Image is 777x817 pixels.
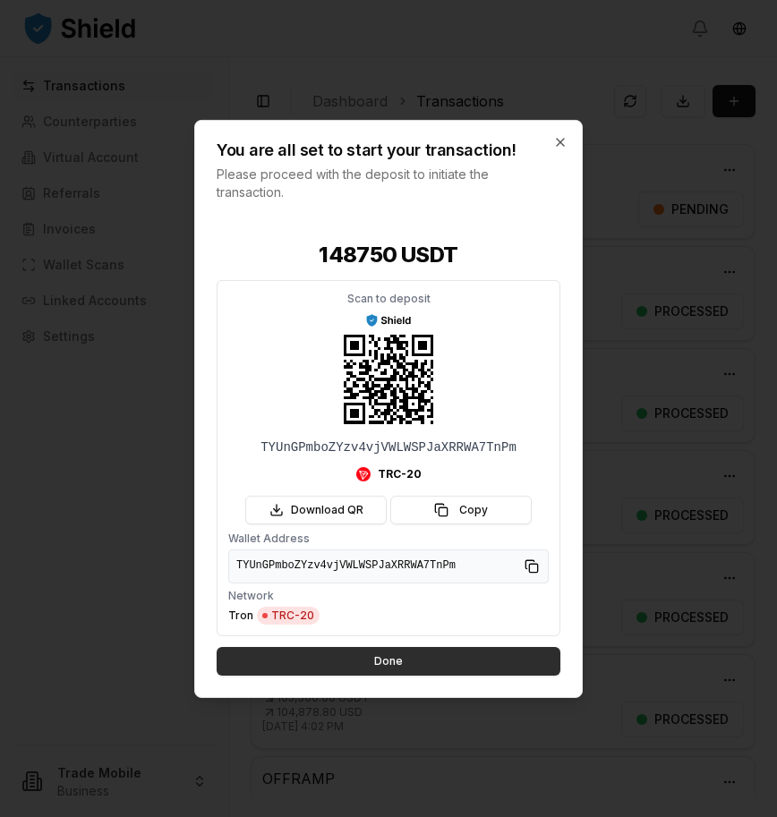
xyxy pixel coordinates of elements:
[356,467,371,481] img: Tron Logo
[217,141,525,157] h2: You are all set to start your transaction!
[390,496,532,524] button: Copy
[257,607,320,625] span: TRC-20
[245,496,387,524] button: Download QR
[347,291,431,305] p: Scan to deposit
[217,647,560,676] button: Done
[228,589,549,603] p: Network
[236,559,519,573] span: TYUnGPmboZYzv4vjVWLWSPJaXRRWA7TnPm
[365,312,412,327] img: ShieldPay Logo
[260,438,517,456] div: TYUnGPmboZYzv4vjVWLWSPJaXRRWA7TnPm
[217,165,525,200] p: Please proceed with the deposit to initiate the transaction.
[217,240,560,268] h1: 148750 USDT
[378,467,422,481] span: TRC-20
[228,532,549,546] p: Wallet Address
[228,608,253,623] span: Tron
